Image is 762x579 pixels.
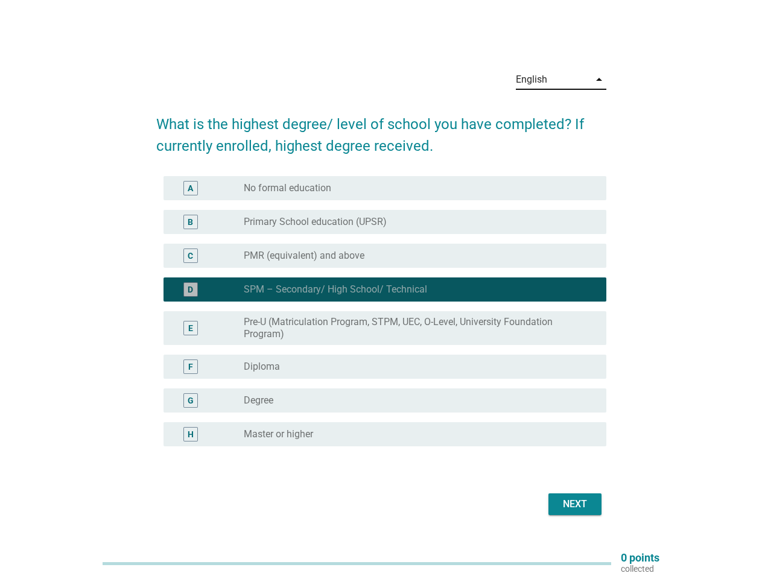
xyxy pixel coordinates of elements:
[188,216,193,229] div: B
[156,101,606,157] h2: What is the highest degree/ level of school you have completed? If currently enrolled, highest de...
[244,316,587,340] label: Pre-U (Matriculation Program, STPM, UEC, O-Level, University Foundation Program)
[188,428,194,441] div: H
[188,361,193,373] div: F
[188,283,193,296] div: D
[548,493,602,515] button: Next
[244,216,387,228] label: Primary School education (UPSR)
[188,322,193,335] div: E
[244,394,273,407] label: Degree
[244,283,427,296] label: SPM – Secondary/ High School/ Technical
[516,74,547,85] div: English
[244,428,313,440] label: Master or higher
[244,182,331,194] label: No formal education
[621,552,659,563] p: 0 points
[558,497,592,511] div: Next
[188,394,194,407] div: G
[188,250,193,262] div: C
[244,250,364,262] label: PMR (equivalent) and above
[592,72,606,87] i: arrow_drop_down
[244,361,280,373] label: Diploma
[621,563,659,574] p: collected
[188,182,193,195] div: A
